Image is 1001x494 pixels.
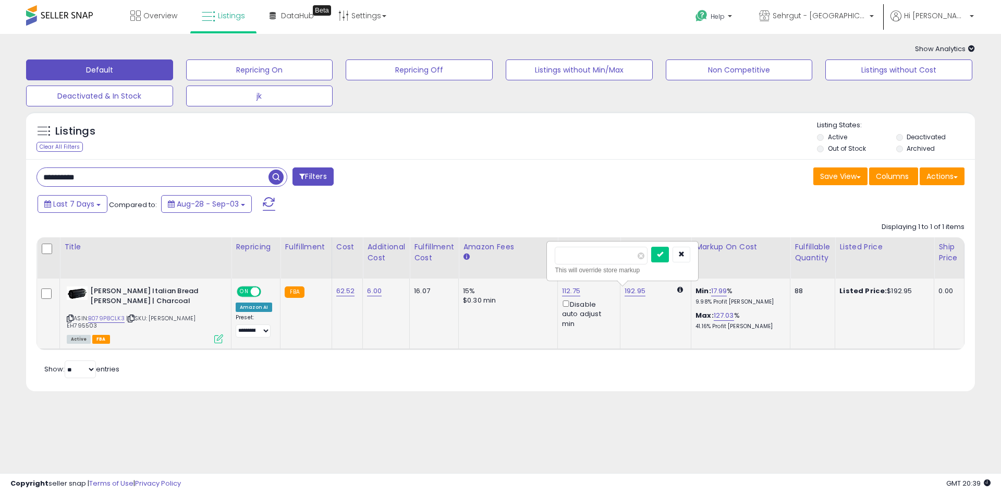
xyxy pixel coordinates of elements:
[695,242,786,252] div: Markup on Cost
[463,286,550,296] div: 15%
[695,298,782,306] p: 9.98% Profit [PERSON_NAME]
[67,286,88,300] img: 41wGzM71XOL._SL40_.jpg
[67,314,196,330] span: | SKU: [PERSON_NAME] EH795503
[817,121,974,130] p: Listing States:
[666,59,813,80] button: Non Competitive
[260,287,276,296] span: OFF
[53,199,94,209] span: Last 7 Days
[915,44,975,54] span: Show Analytics
[236,314,272,338] div: Preset:
[907,144,935,153] label: Archived
[44,364,119,374] span: Show: entries
[186,86,333,106] button: jk
[218,10,245,21] span: Listings
[904,10,967,21] span: Hi [PERSON_NAME]
[695,286,782,306] div: %
[26,59,173,80] button: Default
[281,10,314,21] span: DataHub
[813,167,868,185] button: Save View
[920,167,965,185] button: Actions
[695,286,711,296] b: Min:
[691,237,790,279] th: The percentage added to the cost of goods (COGS) that forms the calculator for Min & Max prices.
[463,296,550,305] div: $0.30 min
[795,242,831,263] div: Fulfillable Quantity
[92,335,110,344] span: FBA
[236,242,276,252] div: Repricing
[711,286,727,296] a: 17.99
[36,142,83,152] div: Clear All Filters
[414,286,450,296] div: 16.07
[695,9,708,22] i: Get Help
[506,59,653,80] button: Listings without Min/Max
[143,10,177,21] span: Overview
[313,5,331,16] div: Tooltip anchor
[67,286,223,342] div: ASIN:
[625,286,645,296] a: 192.95
[869,167,918,185] button: Columns
[186,59,333,80] button: Repricing On
[109,200,157,210] span: Compared to:
[285,242,327,252] div: Fulfillment
[825,59,972,80] button: Listings without Cost
[839,286,887,296] b: Listed Price:
[562,298,612,329] div: Disable auto adjust min
[562,286,580,296] a: 112.75
[711,12,725,21] span: Help
[64,242,227,252] div: Title
[90,286,217,308] b: [PERSON_NAME] Italian Bread [PERSON_NAME] | Charcoal
[67,335,91,344] span: All listings currently available for purchase on Amazon
[839,242,930,252] div: Listed Price
[882,222,965,232] div: Displaying 1 to 1 of 1 items
[285,286,304,298] small: FBA
[463,252,469,262] small: Amazon Fees.
[55,124,95,139] h5: Listings
[414,242,454,263] div: Fulfillment Cost
[292,167,333,186] button: Filters
[938,242,959,263] div: Ship Price
[695,323,782,330] p: 41.16% Profit [PERSON_NAME]
[828,144,866,153] label: Out of Stock
[177,199,239,209] span: Aug-28 - Sep-03
[336,242,359,252] div: Cost
[367,242,405,263] div: Additional Cost
[938,286,956,296] div: 0.00
[161,195,252,213] button: Aug-28 - Sep-03
[795,286,827,296] div: 88
[695,311,782,330] div: %
[367,286,382,296] a: 6.00
[839,286,926,296] div: $192.95
[463,242,553,252] div: Amazon Fees
[828,132,847,141] label: Active
[346,59,493,80] button: Repricing Off
[38,195,107,213] button: Last 7 Days
[26,86,173,106] button: Deactivated & In Stock
[555,265,690,275] div: This will override store markup
[238,287,251,296] span: ON
[687,2,742,34] a: Help
[336,286,355,296] a: 62.52
[714,310,734,321] a: 127.03
[236,303,272,312] div: Amazon AI
[907,132,946,141] label: Deactivated
[88,314,125,323] a: B079P8CLK3
[876,171,909,182] span: Columns
[890,10,974,34] a: Hi [PERSON_NAME]
[695,310,714,320] b: Max:
[773,10,866,21] span: Sehrgut - [GEOGRAPHIC_DATA]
